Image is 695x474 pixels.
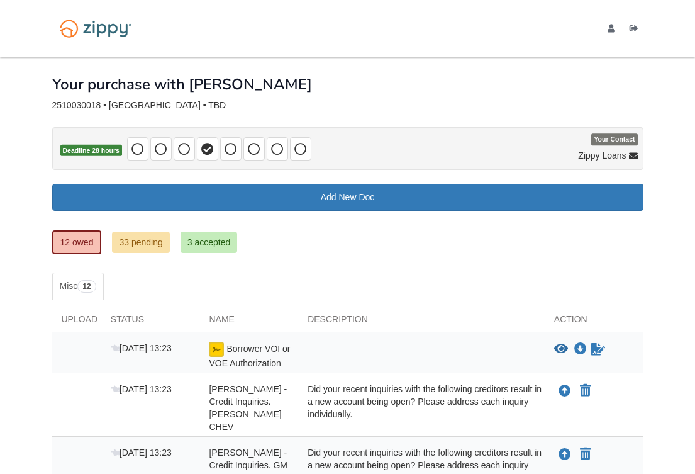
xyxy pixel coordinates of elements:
button: Upload Christopher Anderson - Credit Inquiries. GM FINANCIAL [557,446,572,463]
img: esign [209,342,224,357]
a: Log out [630,24,643,37]
button: Declare Christopher Anderson - Credit Inquiries. BETTEN CHEV not applicable [579,383,592,398]
a: Misc [52,273,104,300]
span: [DATE] 13:23 [111,343,172,353]
div: Name [199,313,298,332]
div: Upload [52,313,101,332]
a: Add New Doc [52,184,643,211]
span: [PERSON_NAME] - Credit Inquiries. [PERSON_NAME] CHEV [209,384,287,432]
span: [DATE] 13:23 [111,384,172,394]
div: Status [101,313,200,332]
div: Description [298,313,545,332]
button: Declare Christopher Anderson - Credit Inquiries. GM FINANCIAL not applicable [579,447,592,462]
span: Zippy Loans [578,149,626,162]
img: Logo [52,14,139,43]
a: 3 accepted [181,232,238,253]
div: Action [545,313,643,332]
button: Upload Christopher Anderson - Credit Inquiries. BETTEN CHEV [557,383,572,399]
a: edit profile [608,24,620,37]
span: Deadline 28 hours [60,145,122,157]
span: Borrower VOI or VOE Authorization [209,344,290,368]
a: 12 owed [52,230,102,254]
span: Your Contact [591,134,637,146]
span: [DATE] 13:23 [111,448,172,458]
a: Waiting for your co-borrower to e-sign [590,342,606,357]
a: Download Borrower VOI or VOE Authorization [574,344,587,354]
div: Did your recent inquiries with the following creditors result in a new account being open? Please... [298,383,545,433]
a: 33 pending [112,232,169,253]
h1: Your purchase with [PERSON_NAME] [52,76,312,93]
span: 12 [77,280,96,293]
div: 2510030018 • [GEOGRAPHIC_DATA] • TBD [52,100,643,111]
button: View Borrower VOI or VOE Authorization [554,343,568,356]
